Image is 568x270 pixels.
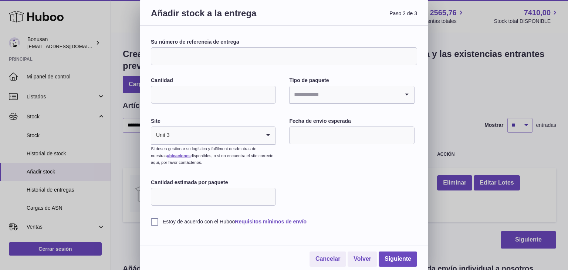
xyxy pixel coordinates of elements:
[151,7,284,28] h3: Añadir stock a la entrega
[167,153,191,158] a: ubicaciones
[348,252,377,267] a: Volver
[290,86,414,104] div: Search for option
[170,127,261,144] input: Search for option
[151,218,417,225] label: Estoy de acuerdo con el Huboo
[379,252,417,267] a: Siguiente
[289,77,414,84] label: Tipo de paquete
[151,127,170,144] span: Unit 3
[151,146,273,165] small: Si desea gestionar su logística y fulfilment desde otras de nuestras disponibles, o si no encuent...
[290,86,399,103] input: Search for option
[310,252,346,267] a: Cancelar
[289,118,414,125] label: Fecha de envío esperada
[284,7,417,28] span: Paso 2 de 3
[151,179,276,186] label: Cantidad estimada por paquete
[235,219,307,225] a: Requisitos mínimos de envío
[151,38,417,45] label: Su número de referencia de entrega
[151,77,276,84] label: Cantidad
[151,118,276,125] label: Site
[151,127,275,145] div: Search for option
